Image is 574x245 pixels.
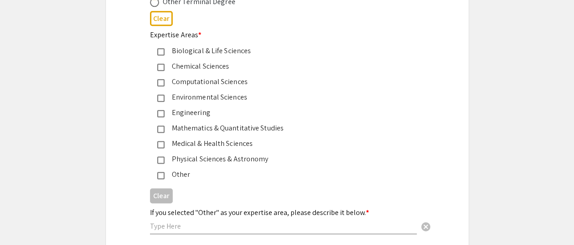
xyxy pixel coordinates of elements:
[420,221,431,232] span: cancel
[150,30,202,40] mat-label: Expertise Areas
[165,138,403,149] div: Medical & Health Sciences
[150,208,369,217] mat-label: If you selected "Other" as your expertise area, please describe it below.
[150,11,173,26] button: Clear
[165,154,403,165] div: Physical Sciences & Astronomy
[165,92,403,103] div: Environmental Sciences
[150,188,173,203] button: Clear
[165,169,403,180] div: Other
[165,61,403,72] div: Chemical Sciences
[165,45,403,56] div: Biological & Life Sciences
[165,107,403,118] div: Engineering
[417,217,435,235] button: Clear
[150,221,417,231] input: Type Here
[165,76,403,87] div: Computational Sciences
[165,123,403,134] div: Mathematics & Quantitative Studies
[7,204,39,238] iframe: Chat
